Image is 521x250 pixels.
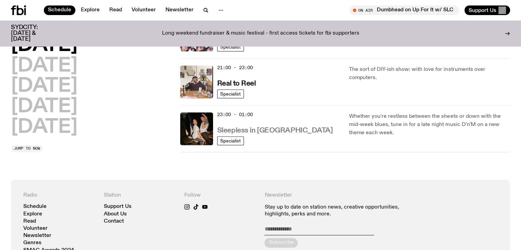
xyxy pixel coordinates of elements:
[44,5,75,15] a: Schedule
[217,111,253,118] span: 23:00 - 01:00
[220,91,241,96] span: Specialist
[180,65,213,98] img: Jasper Craig Adams holds a vintage camera to his eye, obscuring his face. He is wearing a grey ju...
[23,204,47,209] a: Schedule
[104,212,127,217] a: About Us
[220,138,241,143] span: Specialist
[104,219,124,224] a: Contact
[469,7,496,13] span: Support Us
[162,30,359,37] p: Long weekend fundraiser & music festival - first access tickets for fbi supporters
[217,79,256,87] a: Real to Reel
[264,192,417,199] h4: Newsletter
[11,25,55,42] h3: SYDCITY: [DATE] & [DATE]
[11,77,77,96] button: [DATE]
[349,112,510,137] p: Whether you're restless between the sheets or down with the mid-week blues, tune in for a late ni...
[217,64,253,71] span: 21:00 - 23:00
[23,219,36,224] a: Read
[105,5,126,15] a: Read
[464,5,510,15] button: Support Us
[217,89,244,98] a: Specialist
[220,44,241,49] span: Specialist
[23,226,48,231] a: Volunteer
[180,112,213,145] img: Marcus Whale is on the left, bent to his knees and arching back with a gleeful look his face He i...
[217,126,333,134] a: Sleepless in [GEOGRAPHIC_DATA]
[23,233,51,238] a: Newsletter
[217,42,244,51] a: Specialist
[264,238,298,248] button: Subscribe
[184,192,257,199] h4: Follow
[217,80,256,87] h3: Real to Reel
[161,5,198,15] a: Newsletter
[23,192,96,199] h4: Radio
[127,5,160,15] a: Volunteer
[349,5,459,15] button: On AirDumbhead on Up For It w/ SLC
[217,136,244,145] a: Specialist
[23,212,42,217] a: Explore
[77,5,104,15] a: Explore
[23,240,41,246] a: Genres
[349,65,510,82] p: The sort of DIY-ish show: with love for instruments over computers.
[11,145,43,152] button: Jump to now
[104,204,132,209] a: Support Us
[104,192,176,199] h4: Station
[11,97,77,116] button: [DATE]
[217,127,333,134] h3: Sleepless in [GEOGRAPHIC_DATA]
[264,204,417,217] p: Stay up to date on station news, creative opportunities, highlights, perks and more.
[14,147,40,150] span: Jump to now
[11,118,77,137] button: [DATE]
[11,57,77,76] button: [DATE]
